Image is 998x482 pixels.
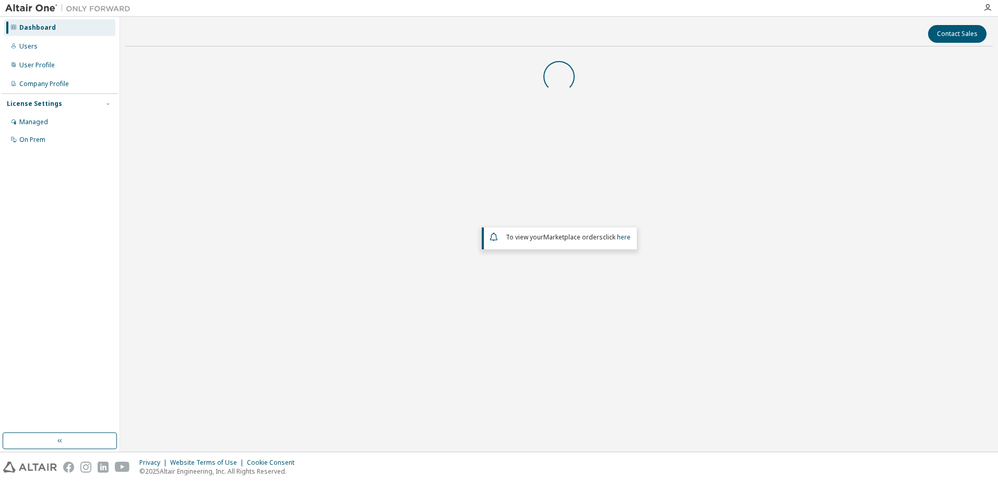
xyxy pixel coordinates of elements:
[19,61,55,69] div: User Profile
[247,459,301,467] div: Cookie Consent
[19,80,69,88] div: Company Profile
[139,459,170,467] div: Privacy
[506,233,631,242] span: To view your click
[115,462,130,473] img: youtube.svg
[19,42,38,51] div: Users
[139,467,301,476] p: © 2025 Altair Engineering, Inc. All Rights Reserved.
[5,3,136,14] img: Altair One
[543,233,603,242] em: Marketplace orders
[928,25,987,43] button: Contact Sales
[617,233,631,242] a: here
[3,462,57,473] img: altair_logo.svg
[63,462,74,473] img: facebook.svg
[98,462,109,473] img: linkedin.svg
[80,462,91,473] img: instagram.svg
[19,23,56,32] div: Dashboard
[7,100,62,108] div: License Settings
[19,118,48,126] div: Managed
[170,459,247,467] div: Website Terms of Use
[19,136,45,144] div: On Prem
